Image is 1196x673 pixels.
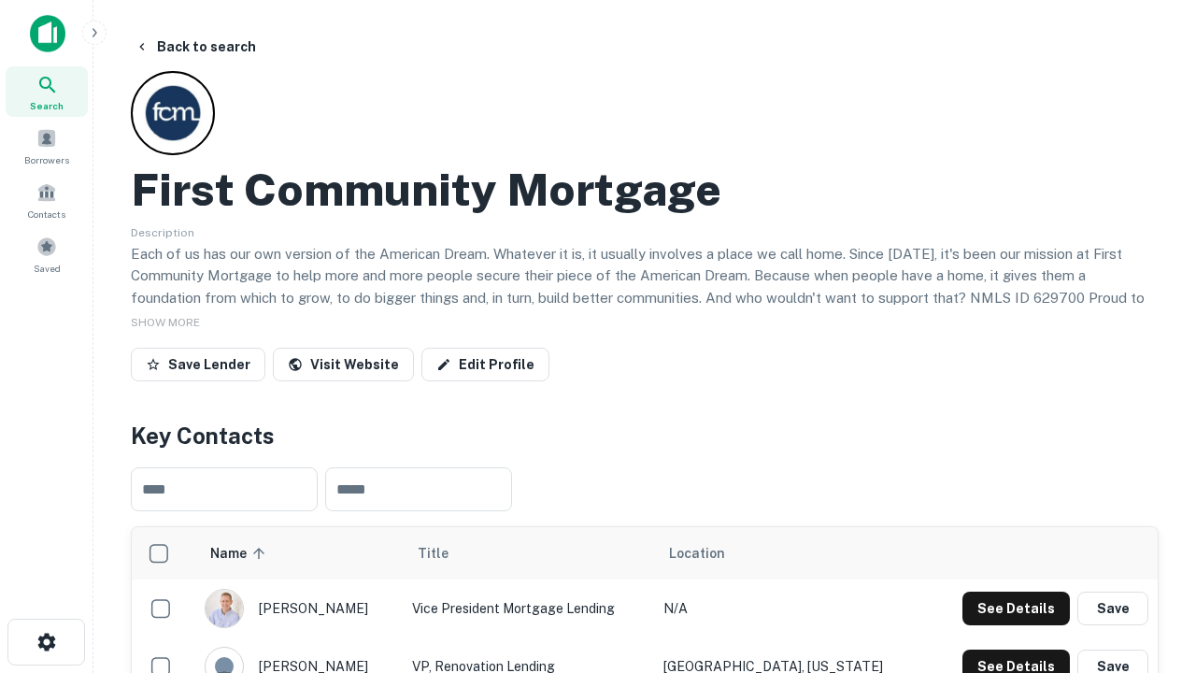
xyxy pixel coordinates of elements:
[273,348,414,381] a: Visit Website
[1077,592,1148,625] button: Save
[403,580,654,637] td: Vice President Mortgage Lending
[6,66,88,117] a: Search
[131,419,1159,452] h4: Key Contacts
[30,98,64,113] span: Search
[131,316,200,329] span: SHOW MORE
[131,348,265,381] button: Save Lender
[34,261,61,276] span: Saved
[131,243,1159,331] p: Each of us has our own version of the American Dream. Whatever it is, it usually involves a place...
[1103,464,1196,553] iframe: Chat Widget
[195,527,403,580] th: Name
[30,15,65,52] img: capitalize-icon.png
[421,348,549,381] a: Edit Profile
[210,542,271,565] span: Name
[669,542,725,565] span: Location
[654,580,925,637] td: N/A
[6,121,88,171] a: Borrowers
[403,527,654,580] th: Title
[127,30,263,64] button: Back to search
[205,589,393,628] div: [PERSON_NAME]
[24,152,69,167] span: Borrowers
[131,226,194,239] span: Description
[206,590,243,627] img: 1520878720083
[131,163,721,217] h2: First Community Mortgage
[6,175,88,225] a: Contacts
[28,207,65,222] span: Contacts
[654,527,925,580] th: Location
[418,542,473,565] span: Title
[962,592,1070,625] button: See Details
[6,229,88,279] a: Saved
